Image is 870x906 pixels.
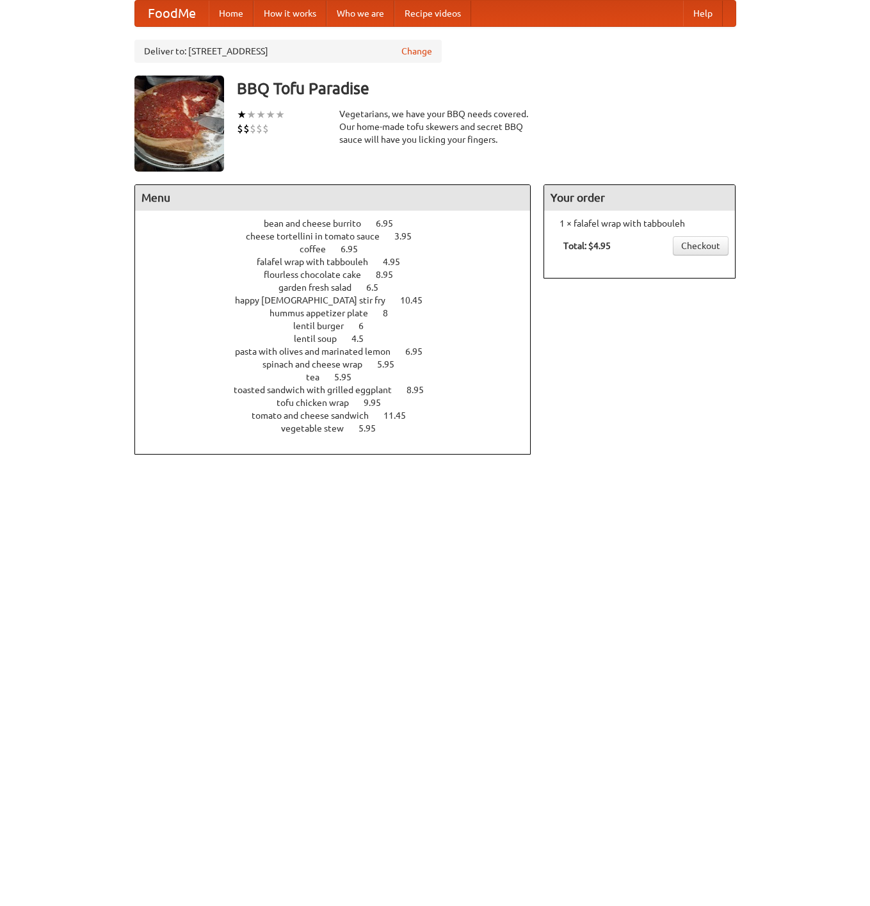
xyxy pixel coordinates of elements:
[334,372,364,382] span: 5.95
[250,122,256,136] li: $
[278,282,402,293] a: garden fresh salad 6.5
[234,385,447,395] a: toasted sandwich with grilled eggplant 8.95
[293,321,387,331] a: lentil burger 6
[262,359,375,369] span: spinach and cheese wrap
[257,257,381,267] span: falafel wrap with tabbouleh
[243,122,250,136] li: $
[405,346,435,357] span: 6.95
[366,282,391,293] span: 6.5
[281,423,399,433] a: vegetable stew 5.95
[306,372,375,382] a: tea 5.95
[266,108,275,122] li: ★
[306,372,332,382] span: tea
[235,295,398,305] span: happy [DEMOGRAPHIC_DATA] stir fry
[235,346,446,357] a: pasta with olives and marinated lemon 6.95
[237,108,246,122] li: ★
[358,423,389,433] span: 5.95
[264,218,417,229] a: bean and cheese burrito 6.95
[262,359,418,369] a: spinach and cheese wrap 5.95
[234,385,405,395] span: toasted sandwich with grilled eggplant
[294,334,387,344] a: lentil soup 4.5
[326,1,394,26] a: Who we are
[262,122,269,136] li: $
[358,321,376,331] span: 6
[383,257,413,267] span: 4.95
[134,40,442,63] div: Deliver to: [STREET_ADDRESS]
[563,241,611,251] b: Total: $4.95
[376,270,406,280] span: 8.95
[135,1,209,26] a: FoodMe
[264,218,374,229] span: bean and cheese burrito
[341,244,371,254] span: 6.95
[294,334,350,344] span: lentil soup
[383,410,419,421] span: 11.45
[270,308,381,318] span: hummus appetizer plate
[246,231,435,241] a: cheese tortellini in tomato sauce 3.95
[293,321,357,331] span: lentil burger
[264,270,417,280] a: flourless chocolate cake 8.95
[209,1,254,26] a: Home
[277,398,362,408] span: tofu chicken wrap
[264,270,374,280] span: flourless chocolate cake
[300,244,339,254] span: coffee
[400,295,435,305] span: 10.45
[275,108,285,122] li: ★
[256,122,262,136] li: $
[683,1,723,26] a: Help
[235,346,403,357] span: pasta with olives and marinated lemon
[551,217,729,230] li: 1 × falafel wrap with tabbouleh
[351,334,376,344] span: 4.5
[252,410,382,421] span: tomato and cheese sandwich
[339,108,531,146] div: Vegetarians, we have your BBQ needs covered. Our home-made tofu skewers and secret BBQ sauce will...
[237,122,243,136] li: $
[134,76,224,172] img: angular.jpg
[377,359,407,369] span: 5.95
[278,282,364,293] span: garden fresh salad
[407,385,437,395] span: 8.95
[376,218,406,229] span: 6.95
[235,295,446,305] a: happy [DEMOGRAPHIC_DATA] stir fry 10.45
[135,185,531,211] h4: Menu
[257,257,424,267] a: falafel wrap with tabbouleh 4.95
[383,308,401,318] span: 8
[246,231,392,241] span: cheese tortellini in tomato sauce
[252,410,430,421] a: tomato and cheese sandwich 11.45
[246,108,256,122] li: ★
[256,108,266,122] li: ★
[673,236,729,255] a: Checkout
[300,244,382,254] a: coffee 6.95
[281,423,357,433] span: vegetable stew
[401,45,432,58] a: Change
[270,308,412,318] a: hummus appetizer plate 8
[394,1,471,26] a: Recipe videos
[364,398,394,408] span: 9.95
[254,1,326,26] a: How it works
[277,398,405,408] a: tofu chicken wrap 9.95
[237,76,736,101] h3: BBQ Tofu Paradise
[394,231,424,241] span: 3.95
[544,185,735,211] h4: Your order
